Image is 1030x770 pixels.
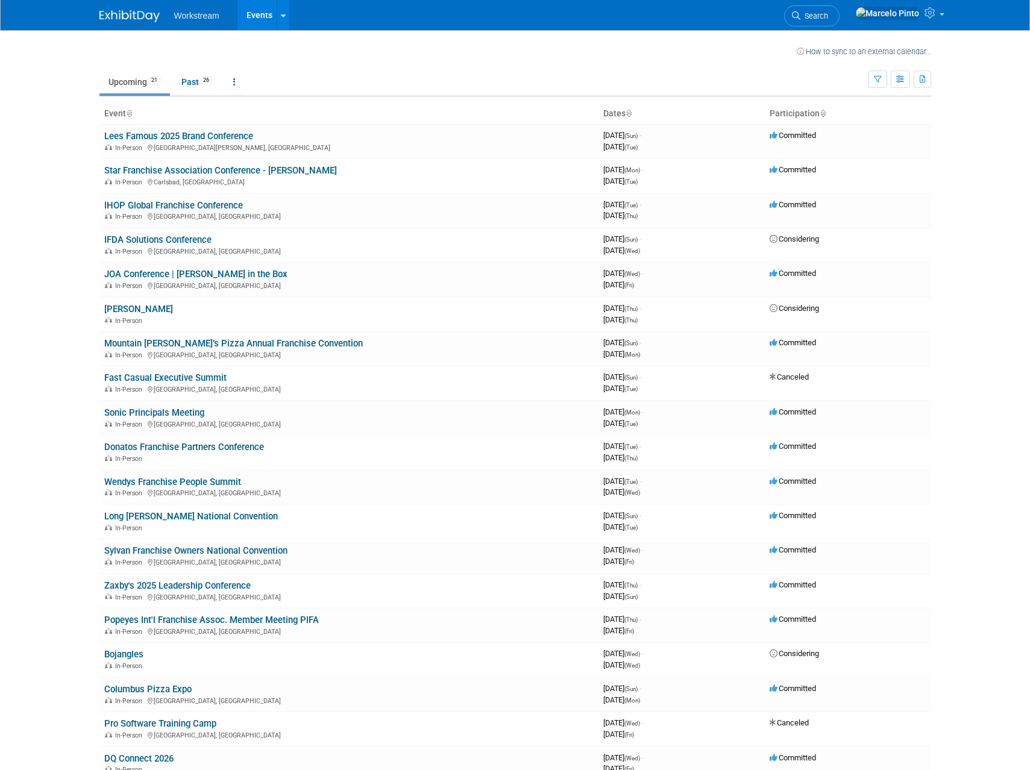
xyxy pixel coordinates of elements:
span: [DATE] [603,453,638,462]
span: Workstream [174,11,219,20]
span: - [639,615,641,624]
span: [DATE] [603,649,644,658]
span: In-Person [115,351,146,359]
span: (Thu) [624,455,638,462]
span: Committed [770,684,816,693]
span: [DATE] [603,557,634,566]
span: - [642,165,644,174]
span: (Tue) [624,478,638,485]
div: [GEOGRAPHIC_DATA][PERSON_NAME], [GEOGRAPHIC_DATA] [104,142,594,152]
div: [GEOGRAPHIC_DATA], [GEOGRAPHIC_DATA] [104,384,594,393]
span: [DATE] [603,349,640,358]
th: Event [99,104,598,124]
span: [DATE] [603,522,638,531]
span: (Tue) [624,202,638,208]
span: [DATE] [603,477,641,486]
span: In-Person [115,697,146,705]
span: Committed [770,407,816,416]
a: Pro Software Training Camp [104,718,216,729]
span: (Mon) [624,167,640,174]
div: [GEOGRAPHIC_DATA], [GEOGRAPHIC_DATA] [104,695,594,705]
span: - [639,372,641,381]
img: In-Person Event [105,593,112,599]
span: 21 [148,76,161,85]
span: [DATE] [603,487,640,496]
span: [DATE] [603,246,640,255]
span: - [642,545,644,554]
span: [DATE] [603,730,634,739]
span: Committed [770,753,816,762]
img: In-Person Event [105,697,112,703]
span: - [639,477,641,486]
span: (Wed) [624,720,640,727]
img: In-Person Event [105,351,112,357]
span: (Tue) [624,524,638,531]
span: [DATE] [603,615,641,624]
span: Canceled [770,718,809,727]
div: [GEOGRAPHIC_DATA], [GEOGRAPHIC_DATA] [104,487,594,497]
span: (Thu) [624,616,638,623]
span: (Fri) [624,282,634,289]
span: [DATE] [603,511,641,520]
span: In-Person [115,282,146,290]
span: [DATE] [603,718,644,727]
span: Committed [770,269,816,278]
img: In-Person Event [105,421,112,427]
img: In-Person Event [105,489,112,495]
a: Lees Famous 2025 Brand Conference [104,131,253,142]
span: [DATE] [603,269,644,278]
span: - [639,234,641,243]
a: [PERSON_NAME] [104,304,173,315]
span: - [639,338,641,347]
span: [DATE] [603,338,641,347]
img: In-Person Event [105,628,112,634]
span: (Sun) [624,593,638,600]
span: In-Person [115,559,146,566]
div: Carlsbad, [GEOGRAPHIC_DATA] [104,177,594,186]
a: Sylvan Franchise Owners National Convention [104,545,287,556]
a: Zaxby's 2025 Leadership Conference [104,580,251,591]
div: [GEOGRAPHIC_DATA], [GEOGRAPHIC_DATA] [104,349,594,359]
span: (Wed) [624,651,640,657]
span: (Fri) [624,559,634,565]
span: (Thu) [624,317,638,324]
div: [GEOGRAPHIC_DATA], [GEOGRAPHIC_DATA] [104,211,594,221]
span: (Sun) [624,686,638,692]
a: Sort by Event Name [126,108,132,118]
a: Popeyes Int'l Franchise Assoc. Member Meeting PIFA [104,615,319,625]
img: Marcelo Pinto [855,7,920,20]
th: Participation [765,104,931,124]
span: In-Person [115,144,146,152]
span: [DATE] [603,372,641,381]
span: Considering [770,304,819,313]
th: Dates [598,104,765,124]
a: Donatos Franchise Partners Conference [104,442,264,452]
span: Committed [770,580,816,589]
div: [GEOGRAPHIC_DATA], [GEOGRAPHIC_DATA] [104,557,594,566]
span: (Wed) [624,755,640,762]
span: In-Person [115,731,146,739]
span: Canceled [770,372,809,381]
img: In-Person Event [105,731,112,737]
span: (Sun) [624,513,638,519]
span: (Sun) [624,374,638,381]
span: (Tue) [624,178,638,185]
span: - [639,511,641,520]
img: In-Person Event [105,178,112,184]
span: [DATE] [603,753,644,762]
span: In-Person [115,386,146,393]
span: Committed [770,338,816,347]
span: [DATE] [603,592,638,601]
span: - [639,684,641,693]
a: Long [PERSON_NAME] National Convention [104,511,278,522]
a: Mountain [PERSON_NAME]’s Pizza Annual Franchise Convention [104,338,363,349]
span: - [642,718,644,727]
span: - [639,442,641,451]
span: - [639,200,641,209]
span: (Thu) [624,213,638,219]
span: Committed [770,165,816,174]
a: DQ Connect 2026 [104,753,174,764]
span: In-Person [115,662,146,670]
span: [DATE] [603,419,638,428]
span: (Wed) [624,248,640,254]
